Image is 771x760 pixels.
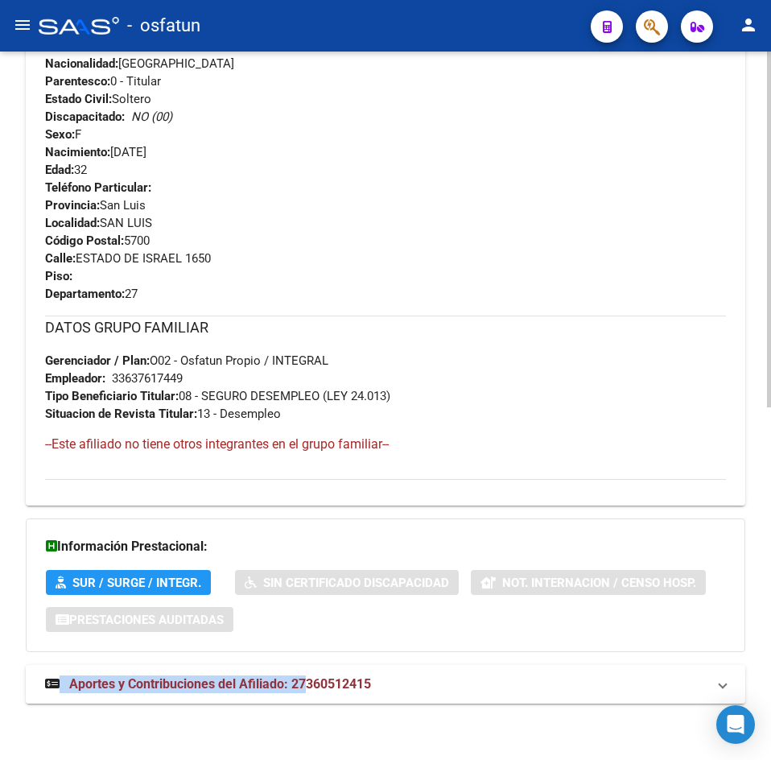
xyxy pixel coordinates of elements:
[45,109,125,124] strong: Discapacitado:
[45,163,87,177] span: 32
[45,74,110,89] strong: Parentesco:
[45,287,138,301] span: 27
[45,163,74,177] strong: Edad:
[26,665,745,704] mat-expansion-panel-header: Aportes y Contribuciones del Afiliado: 27360512415
[45,92,151,106] span: Soltero
[45,216,152,230] span: SAN LUIS
[127,8,200,43] span: - osfatun
[45,127,75,142] strong: Sexo:
[45,407,281,421] span: 13 - Desempleo
[45,127,81,142] span: F
[471,570,706,595] button: Not. Internacion / Censo Hosp.
[13,15,32,35] mat-icon: menu
[45,389,390,403] span: 08 - SEGURO DESEMPLEO (LEY 24.013)
[69,676,371,692] span: Aportes y Contribuciones del Afiliado: 27360512415
[45,145,146,159] span: [DATE]
[45,436,726,453] h4: --Este afiliado no tiene otros integrantes en el grupo familiar--
[45,233,124,248] strong: Código Postal:
[45,56,234,71] span: [GEOGRAPHIC_DATA]
[235,570,459,595] button: Sin Certificado Discapacidad
[45,180,151,195] strong: Teléfono Particular:
[45,56,118,71] strong: Nacionalidad:
[45,74,161,89] span: 0 - Titular
[45,353,150,368] strong: Gerenciador / Plan:
[45,39,303,53] span: DU - DOCUMENTO UNICO 36051241
[45,389,179,403] strong: Tipo Beneficiario Titular:
[45,287,125,301] strong: Departamento:
[45,316,726,339] h3: DATOS GRUPO FAMILIAR
[45,407,197,421] strong: Situacion de Revista Titular:
[45,371,105,386] strong: Empleador:
[45,251,211,266] span: ESTADO DE ISRAEL 1650
[45,216,100,230] strong: Localidad:
[45,353,328,368] span: O02 - Osfatun Propio / INTEGRAL
[46,535,725,558] h3: Información Prestacional:
[45,145,110,159] strong: Nacimiento:
[131,109,172,124] i: NO (00)
[45,233,150,248] span: 5700
[45,92,112,106] strong: Estado Civil:
[46,607,233,632] button: Prestaciones Auditadas
[112,370,183,387] div: 33637617449
[716,705,755,744] div: Open Intercom Messenger
[45,198,100,213] strong: Provincia:
[45,198,146,213] span: San Luis
[69,613,224,627] span: Prestaciones Auditadas
[46,570,211,595] button: SUR / SURGE / INTEGR.
[45,251,76,266] strong: Calle:
[45,39,109,53] strong: Documento:
[739,15,758,35] mat-icon: person
[72,576,201,590] span: SUR / SURGE / INTEGR.
[45,269,72,283] strong: Piso:
[502,576,696,590] span: Not. Internacion / Censo Hosp.
[263,576,449,590] span: Sin Certificado Discapacidad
